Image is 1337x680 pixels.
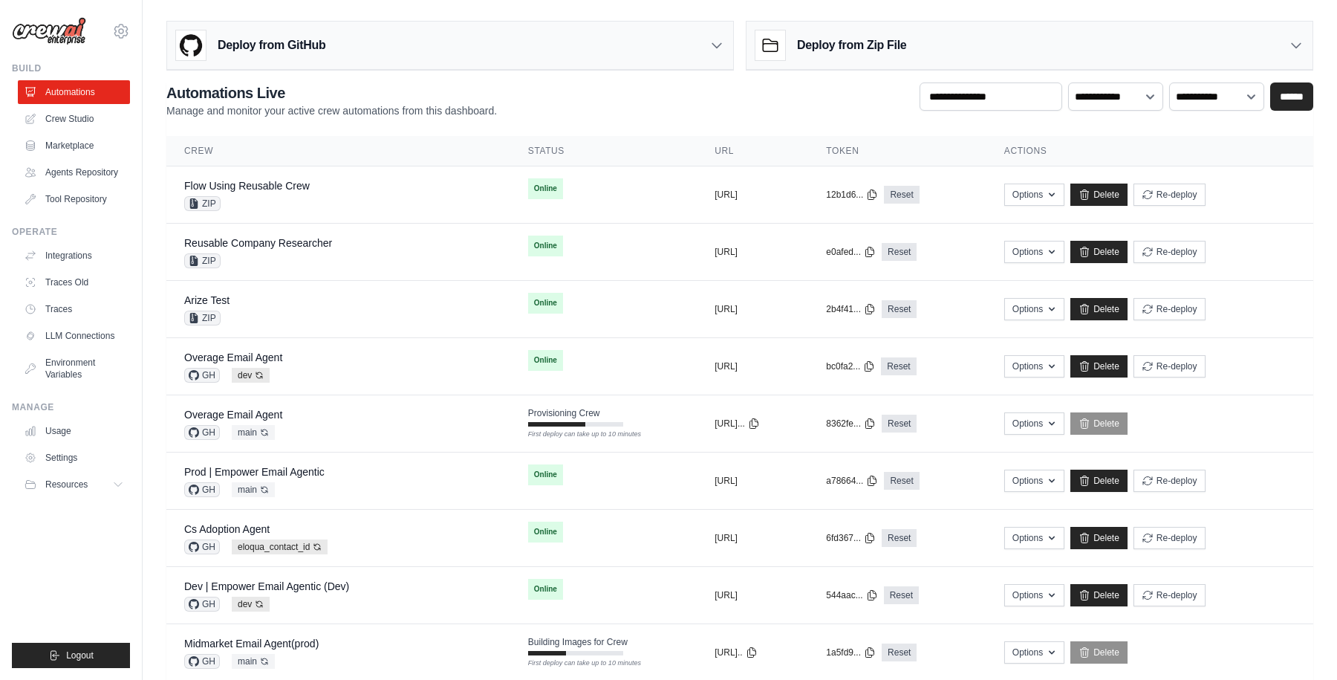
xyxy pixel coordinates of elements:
button: e0afed... [826,246,876,258]
button: Re-deploy [1133,527,1206,549]
span: dev [232,597,270,612]
span: main [232,654,275,669]
button: Re-deploy [1133,184,1206,206]
span: GH [184,597,220,612]
a: Dev | Empower Email Agentic (Dev) [184,580,349,592]
th: Crew [166,136,510,166]
span: GH [184,425,220,440]
div: Operate [12,226,130,238]
a: Reusable Company Researcher [184,237,332,249]
a: Settings [18,446,130,470]
a: Integrations [18,244,130,268]
span: Provisioning Crew [528,407,600,419]
a: Prod | Empower Email Agentic [184,466,325,478]
button: 1a5fd9... [826,647,876,658]
h3: Deploy from GitHub [218,36,325,54]
button: Resources [18,473,130,496]
span: Online [528,350,563,371]
th: Token [808,136,986,166]
a: Flow Using Reusable Crew [184,180,310,192]
span: Online [528,579,563,600]
a: Delete [1070,641,1128,664]
button: 8362fe... [826,418,876,430]
button: Re-deploy [1133,355,1206,378]
a: Crew Studio [18,107,130,131]
a: Delete [1070,470,1128,492]
th: Status [510,136,697,166]
button: 6fd367... [826,532,876,544]
h3: Deploy from Zip File [797,36,906,54]
button: 12b1d6... [826,189,878,201]
a: Reset [884,586,919,604]
button: Re-deploy [1133,584,1206,606]
span: Online [528,293,563,314]
button: bc0fa2... [826,360,875,372]
a: Reset [884,472,919,490]
span: main [232,482,275,497]
p: Manage and monitor your active crew automations from this dashboard. [166,103,497,118]
span: Online [528,178,563,199]
button: Options [1004,184,1064,206]
div: Manage [12,401,130,413]
span: GH [184,540,220,554]
button: Options [1004,641,1064,664]
span: ZIP [184,196,221,211]
div: First deploy can take up to 10 minutes [528,658,623,669]
span: GH [184,368,220,383]
span: Building Images for Crew [528,636,628,648]
a: Reset [884,186,919,204]
span: GH [184,654,220,669]
a: Delete [1070,184,1128,206]
span: ZIP [184,253,221,268]
button: Re-deploy [1133,298,1206,320]
a: Reset [882,644,917,661]
button: Options [1004,527,1064,549]
th: Actions [986,136,1313,166]
button: Re-deploy [1133,470,1206,492]
a: Delete [1070,298,1128,320]
a: Midmarket Email Agent(prod) [184,638,319,650]
a: Arize Test [184,294,230,306]
a: Tool Repository [18,187,130,211]
h2: Automations Live [166,82,497,103]
a: Delete [1070,241,1128,263]
img: Logo [12,17,86,45]
span: Online [528,522,563,543]
div: First deploy can take up to 10 minutes [528,430,623,440]
a: Cs Adoption Agent [184,523,270,535]
a: Reset [882,243,917,261]
span: GH [184,482,220,497]
a: Overage Email Agent [184,409,282,421]
button: Options [1004,470,1064,492]
a: Usage [18,419,130,443]
button: Options [1004,298,1064,320]
span: main [232,425,275,440]
span: Online [528,236,563,256]
span: Resources [45,479,88,490]
span: dev [232,368,270,383]
a: Reset [882,415,917,433]
div: Build [12,62,130,74]
span: ZIP [184,311,221,326]
a: Overage Email Agent [184,352,282,363]
button: 544aac... [826,589,877,601]
a: Reset [882,529,917,547]
a: Delete [1070,527,1128,549]
button: Options [1004,355,1064,378]
button: Options [1004,584,1064,606]
a: Delete [1070,584,1128,606]
th: URL [697,136,808,166]
a: Delete [1070,412,1128,435]
a: Reset [881,357,916,375]
a: Delete [1070,355,1128,378]
img: GitHub Logo [176,30,206,60]
a: Traces [18,297,130,321]
a: Agents Repository [18,161,130,184]
span: eloqua_contact_id [232,540,328,554]
span: Logout [66,650,94,661]
a: Reset [882,300,917,318]
button: Logout [12,643,130,668]
button: Options [1004,412,1064,435]
a: LLM Connections [18,324,130,348]
button: Re-deploy [1133,241,1206,263]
